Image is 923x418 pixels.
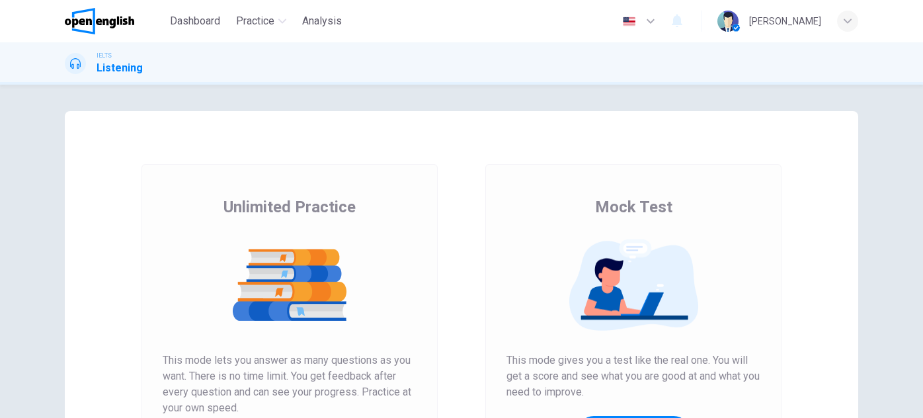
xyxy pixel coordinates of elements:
[302,13,342,29] span: Analysis
[65,8,165,34] a: OpenEnglish logo
[717,11,739,32] img: Profile picture
[297,9,347,33] button: Analysis
[231,9,292,33] button: Practice
[165,9,225,33] button: Dashboard
[170,13,220,29] span: Dashboard
[163,353,417,416] span: This mode lets you answer as many questions as you want. There is no time limit. You get feedback...
[97,60,143,76] h1: Listening
[236,13,274,29] span: Practice
[65,8,134,34] img: OpenEnglish logo
[506,353,760,400] span: This mode gives you a test like the real one. You will get a score and see what you are good at a...
[749,13,821,29] div: [PERSON_NAME]
[621,17,637,26] img: en
[97,51,112,60] span: IELTS
[595,196,672,218] span: Mock Test
[223,196,356,218] span: Unlimited Practice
